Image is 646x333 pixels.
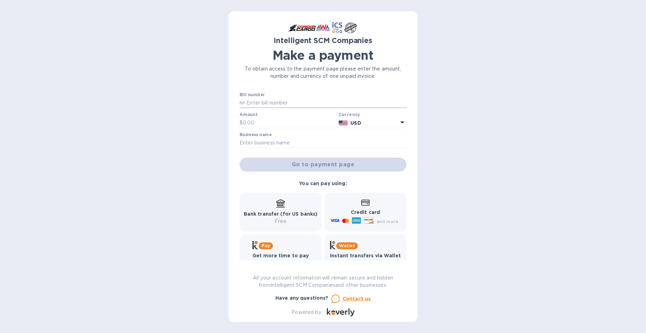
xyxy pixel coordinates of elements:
b: Intelligent SCM Companies [274,36,372,45]
b: Currency [339,112,360,117]
span: and more... [377,219,402,224]
label: Business name [240,133,272,137]
b: You can pay using: [299,181,347,186]
input: Enter business name [240,138,406,148]
input: Enter bill number [245,98,406,108]
b: Have any questions? [275,295,329,301]
p: $ [240,119,243,126]
b: Bank transfer (for US banks) [244,211,318,217]
b: Credit card [351,209,380,215]
b: Wallet [339,243,355,248]
b: Instant transfers via Wallet [330,253,401,258]
u: Contact us [342,296,371,301]
input: 0.00 [243,118,336,128]
p: To obtain access to the payment page please enter the amount, number and currency of one unpaid i... [240,65,406,80]
p: Up to 12 weeks [252,259,309,267]
b: Get more time to pay [252,253,309,258]
p: № [240,99,245,107]
label: Bill number [240,93,265,97]
p: Powered by [291,309,321,316]
label: Amount [240,113,257,117]
img: USD [339,120,348,125]
p: Free [330,259,401,267]
p: Free [244,218,318,225]
b: USD [350,120,361,126]
b: Pay [261,243,270,248]
p: All your account information will remain secure and hidden from Intelligent SCM Companies and oth... [240,274,406,289]
h1: Make a payment [240,48,406,63]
